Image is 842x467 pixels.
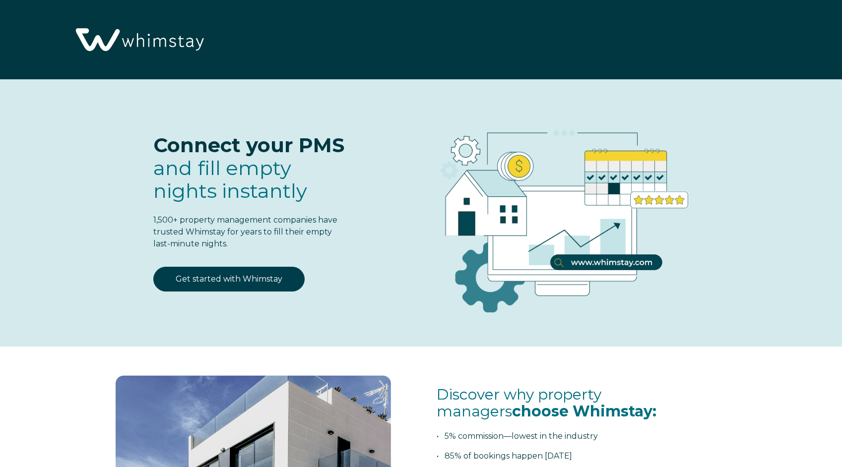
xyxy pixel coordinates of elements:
span: • 5% commission—lowest in the industry [437,431,598,441]
span: Connect your PMS [153,133,344,157]
span: and [153,156,307,203]
span: 1,500+ property management companies have trusted Whimstay for years to fill their empty last-min... [153,215,337,248]
span: Discover why property managers [437,385,656,421]
img: Whimstay Logo-02 1 [69,5,208,76]
span: • 85% of bookings happen [DATE] [437,451,572,461]
a: Get started with Whimstay [153,267,305,292]
img: RBO Ilustrations-03 [384,99,733,328]
span: fill empty nights instantly [153,156,307,203]
span: choose Whimstay: [512,402,656,420]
